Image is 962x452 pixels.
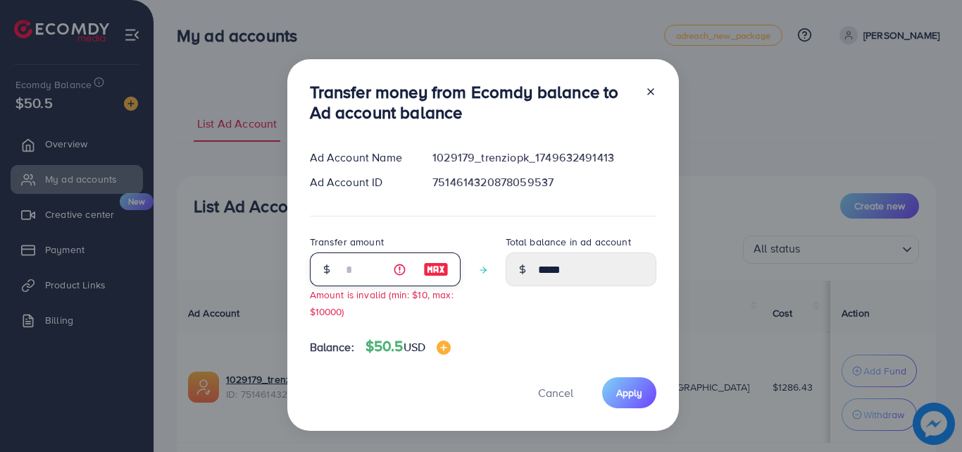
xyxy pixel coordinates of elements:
[506,235,631,249] label: Total balance in ad account
[538,385,573,401] span: Cancel
[404,339,425,355] span: USD
[616,386,642,400] span: Apply
[310,339,354,355] span: Balance:
[366,338,451,355] h4: $50.5
[602,377,656,408] button: Apply
[423,261,449,278] img: image
[310,235,384,249] label: Transfer amount
[299,174,422,190] div: Ad Account ID
[421,174,667,190] div: 7514614320878059537
[437,341,451,355] img: image
[520,377,591,408] button: Cancel
[310,288,454,317] small: Amount is invalid (min: $10, max: $10000)
[310,82,634,123] h3: Transfer money from Ecomdy balance to Ad account balance
[421,149,667,166] div: 1029179_trenziopk_1749632491413
[299,149,422,166] div: Ad Account Name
